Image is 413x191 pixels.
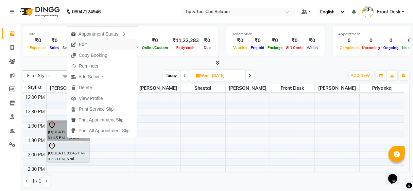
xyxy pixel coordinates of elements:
[48,37,61,44] div: ₹0
[27,151,46,158] div: 2:00 PM
[71,74,76,79] img: add-service.png
[67,28,137,39] div: Appointment Status
[71,118,76,122] img: printapt.png
[266,45,284,50] span: Package
[79,106,114,113] span: Print Service Slip
[360,37,382,44] div: 0
[78,117,124,123] span: Print Appointment Slip
[170,37,201,44] div: ₹11,22,283
[71,128,76,133] img: printall.png
[140,45,170,50] span: Online/Custom
[377,8,401,15] span: Front Desk
[195,73,210,78] span: Wed
[284,37,305,44] div: ₹0
[360,84,404,92] span: priyanka
[61,37,78,44] div: ₹0
[175,45,197,50] span: Petty cash
[386,165,406,184] iframe: chat widget
[27,166,46,173] div: 2:30 PM
[116,31,213,37] div: Finance
[338,45,360,50] span: Completed
[232,31,319,37] div: Redemption
[79,52,107,59] span: Copy Booking
[140,37,170,44] div: ₹0
[266,37,284,44] div: ₹0
[315,84,359,92] span: [PERSON_NAME]
[28,45,48,50] span: Expenses
[270,84,315,92] span: Front Desk
[78,127,129,134] span: Print All Appointment Slip
[71,32,76,37] img: apt_status.png
[181,84,225,92] span: Sheetal
[284,45,305,50] span: Gift Cards
[305,37,319,44] div: ₹0
[28,31,97,37] div: Total
[232,37,249,44] div: ₹0
[362,6,374,17] img: Front Desk
[27,137,46,144] div: 1:30 PM
[79,63,99,70] span: Reminder
[305,45,319,50] span: Wallet
[226,84,270,92] span: [PERSON_NAME]
[17,3,61,21] img: logo
[163,71,180,81] span: Today
[79,95,103,102] span: View Profile
[360,45,382,50] span: Upcoming
[24,94,46,101] div: 12:00 PM
[27,73,50,78] span: Filter Stylist
[202,45,212,50] span: Due
[48,142,90,162] div: JUJULA R, 01:45 PM-02:30 PM, Nail Enhancement-Holographic Nails
[210,71,243,81] input: 2025-10-08
[79,84,92,91] span: Delete
[72,3,101,21] b: 08047224946
[24,108,46,115] div: 12:30 PM
[249,45,266,50] span: Prepaid
[338,37,360,44] div: 0
[23,84,46,91] div: Stylist
[27,123,46,130] div: 1:00 PM
[78,73,103,80] span: Add Service
[28,37,48,44] div: ₹0
[47,84,91,92] span: [PERSON_NAME]
[61,45,78,50] span: Services
[136,84,181,92] span: [PERSON_NAME]
[232,45,249,50] span: Voucher
[32,178,41,184] span: 1 / 1
[382,45,400,50] span: Ongoing
[349,71,371,80] button: ADD NEW
[79,41,87,48] span: Edit
[48,45,61,50] span: Sales
[382,37,400,44] div: 0
[201,37,213,44] div: ₹0
[351,73,370,78] span: ADD NEW
[249,37,266,44] div: ₹0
